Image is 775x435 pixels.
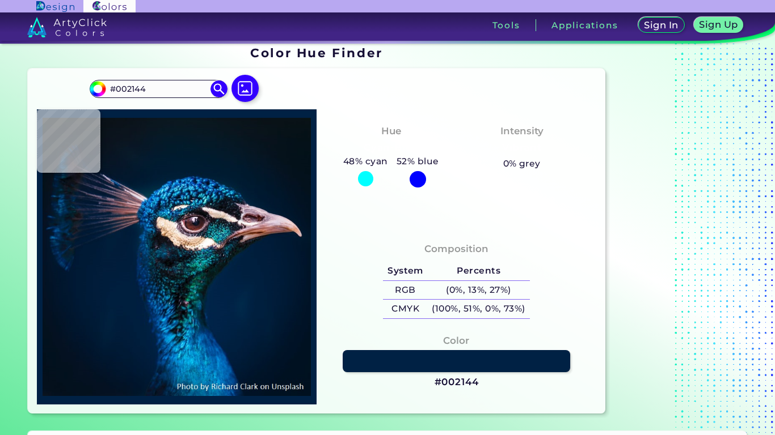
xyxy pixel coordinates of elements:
img: icon search [210,80,228,97]
h3: Applications [551,21,618,29]
h3: Vibrant [497,141,546,155]
h4: Intensity [500,123,544,139]
h1: Color Hue Finder [250,44,382,61]
h5: Percents [428,262,530,280]
h5: System [383,262,427,280]
h5: 48% cyan [339,154,392,169]
h5: Sign In [646,21,677,29]
img: img_pavlin.jpg [43,115,311,399]
h3: #002144 [435,376,479,389]
h3: Tools [492,21,520,29]
a: Sign In [640,18,683,32]
h5: (100%, 51%, 0%, 73%) [428,300,530,318]
a: Sign Up [696,18,742,32]
h5: (0%, 13%, 27%) [428,281,530,300]
img: ArtyClick Design logo [36,1,74,12]
h5: 0% grey [503,156,541,171]
h4: Hue [381,123,401,139]
h4: Color [443,332,469,349]
h5: RGB [383,281,427,300]
img: icon picture [231,75,259,102]
input: type color.. [106,81,212,96]
h5: CMYK [383,300,427,318]
h5: Sign Up [701,20,736,29]
h4: Composition [424,241,488,257]
h3: Cyan-Blue [359,141,423,155]
h5: 52% blue [392,154,443,169]
img: logo_artyclick_colors_white.svg [27,17,107,37]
